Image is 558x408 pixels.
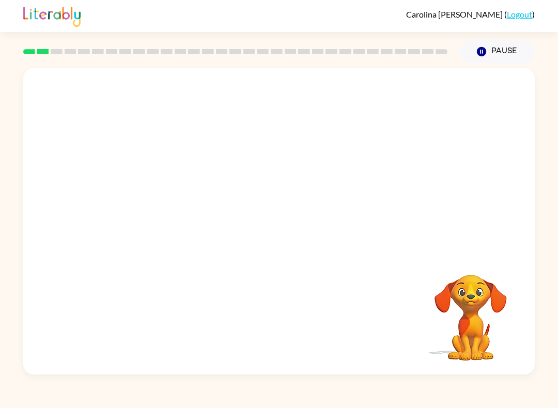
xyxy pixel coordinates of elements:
[23,4,81,27] img: Literably
[419,259,522,362] video: Your browser must support playing .mp4 files to use Literably. Please try using another browser.
[460,40,535,64] button: Pause
[507,9,532,19] a: Logout
[406,9,504,19] span: Carolina [PERSON_NAME]
[406,9,535,19] div: ( )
